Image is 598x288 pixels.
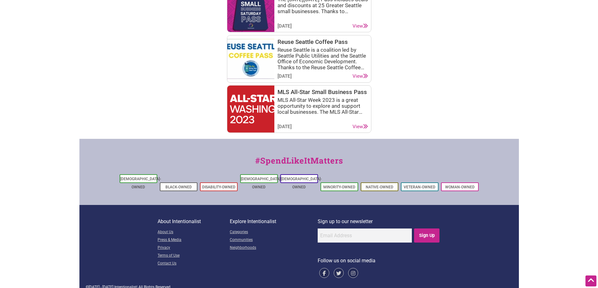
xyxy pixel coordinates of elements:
div: MLS All-Star Week 2023 is a great opportunity to explore and support local businesses. The MLS Al... [277,97,368,115]
div: [DATE] [277,73,292,79]
a: [DEMOGRAPHIC_DATA]-Owned [120,177,161,189]
a: Black-Owned [165,185,192,189]
a: Categories [230,228,318,236]
div: #SpendLikeItMatters [79,154,519,173]
a: Minority-Owned [323,185,355,189]
a: Terms of Use [158,252,230,260]
p: Sign up to our newsletter [318,217,440,226]
a: Press & Media [158,236,230,244]
a: View [353,73,368,79]
a: Communities [230,236,318,244]
a: Privacy [158,244,230,252]
p: About Intentionalist [158,217,230,226]
div: Reuse Seattle is a coalition led by Seattle Public Utilities and the Seattle Office of Economic D... [277,47,368,71]
img: Reuse Seattle Coffee Pass [227,35,274,82]
h3: MLS All-Star Small Business Pass [277,89,368,96]
a: About Us [158,228,230,236]
img: MLS All-Star 2023 Small Business Pass [227,86,274,133]
a: [DEMOGRAPHIC_DATA]-Owned [241,177,282,189]
p: Follow us on social media [318,257,440,265]
div: [DATE] [277,23,292,29]
div: [DATE] [277,124,292,130]
a: Contact Us [158,260,230,268]
a: Native-Owned [366,185,393,189]
div: Scroll Back to Top [585,275,596,286]
input: Sign Up [414,228,439,243]
input: Email Address [318,228,412,243]
a: View [353,124,368,130]
a: Woman-Owned [445,185,475,189]
a: View [353,23,368,29]
a: Disability-Owned [202,185,235,189]
a: Neighborhoods [230,244,318,252]
a: Veteran-Owned [404,185,435,189]
h3: Reuse Seattle Coffee Pass [277,39,368,45]
p: Explore Intentionalist [230,217,318,226]
a: [DEMOGRAPHIC_DATA]-Owned [281,177,322,189]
